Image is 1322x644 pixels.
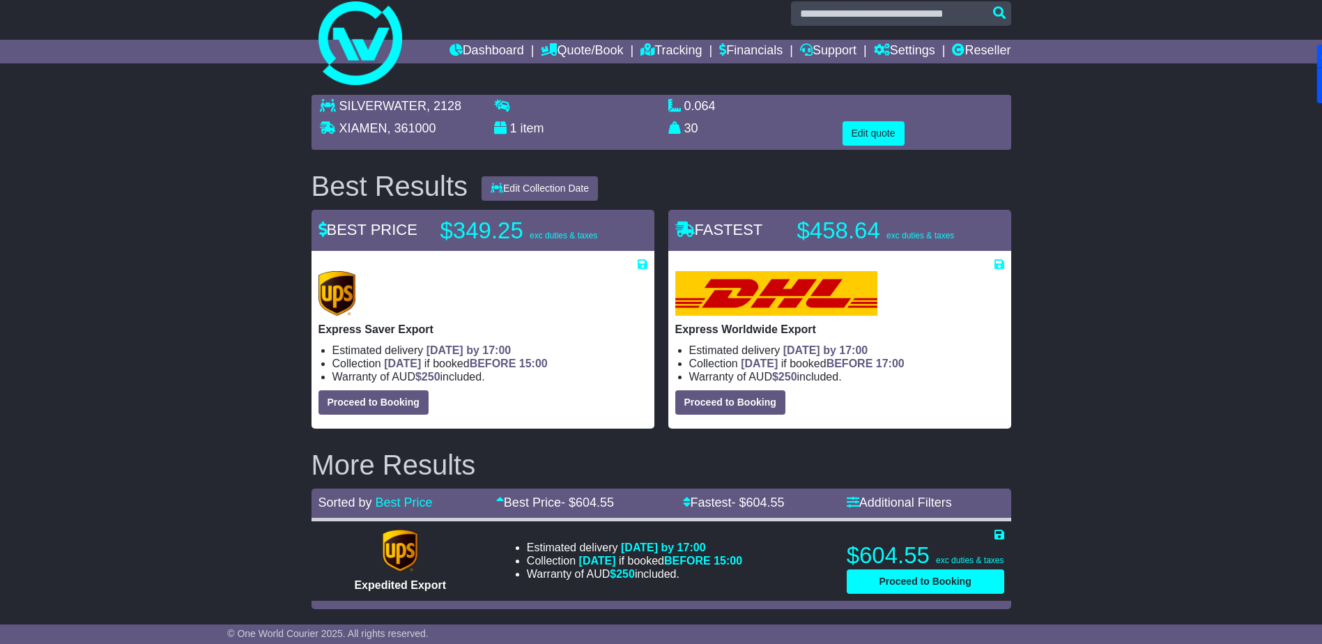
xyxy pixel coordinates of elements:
[684,99,716,113] span: 0.064
[579,555,742,567] span: if booked
[482,176,598,201] button: Edit Collection Date
[675,390,785,415] button: Proceed to Booking
[527,554,742,567] li: Collection
[664,555,711,567] span: BEFORE
[318,390,429,415] button: Proceed to Booking
[422,371,440,383] span: 250
[387,121,436,135] span: , 361000
[579,555,616,567] span: [DATE]
[530,231,597,240] span: exc duties & taxes
[714,555,742,567] span: 15:00
[384,358,421,369] span: [DATE]
[783,344,868,356] span: [DATE] by 17:00
[640,40,702,63] a: Tracking
[800,40,856,63] a: Support
[312,450,1011,480] h2: More Results
[332,357,647,370] li: Collection
[746,496,785,509] span: 604.55
[561,496,614,509] span: - $
[675,323,1004,336] p: Express Worldwide Export
[741,358,778,369] span: [DATE]
[318,323,647,336] p: Express Saver Export
[384,358,547,369] span: if booked
[610,568,635,580] span: $
[227,628,429,639] span: © One World Courier 2025. All rights reserved.
[684,121,698,135] span: 30
[675,221,763,238] span: FASTEST
[332,370,647,383] li: Warranty of AUD included.
[952,40,1010,63] a: Reseller
[541,40,623,63] a: Quote/Book
[732,496,785,509] span: - $
[496,496,614,509] a: Best Price- $604.55
[689,357,1004,370] li: Collection
[876,358,905,369] span: 17:00
[689,344,1004,357] li: Estimated delivery
[741,358,904,369] span: if booked
[576,496,614,509] span: 604.55
[354,579,446,591] span: Expedited Export
[772,371,797,383] span: $
[621,542,706,553] span: [DATE] by 17:00
[470,358,516,369] span: BEFORE
[339,121,387,135] span: XIAMEN
[426,344,512,356] span: [DATE] by 17:00
[440,217,615,245] p: $349.25
[521,121,544,135] span: item
[847,542,1004,569] p: $604.55
[527,567,742,581] li: Warranty of AUD included.
[843,121,905,146] button: Edit quote
[874,40,935,63] a: Settings
[339,99,426,113] span: SILVERWATER
[683,496,785,509] a: Fastest- $604.55
[510,121,517,135] span: 1
[519,358,548,369] span: 15:00
[318,221,417,238] span: BEST PRICE
[527,541,742,554] li: Estimated delivery
[376,496,433,509] a: Best Price
[426,99,461,113] span: , 2128
[936,555,1004,565] span: exc duties & taxes
[318,271,356,316] img: UPS (new): Express Saver Export
[886,231,954,240] span: exc duties & taxes
[449,40,524,63] a: Dashboard
[847,569,1004,594] button: Proceed to Booking
[719,40,783,63] a: Financials
[778,371,797,383] span: 250
[689,370,1004,383] li: Warranty of AUD included.
[332,344,647,357] li: Estimated delivery
[383,530,417,572] img: UPS (new): Expedited Export
[675,271,877,316] img: DHL: Express Worldwide Export
[827,358,873,369] span: BEFORE
[616,568,635,580] span: 250
[305,171,475,201] div: Best Results
[415,371,440,383] span: $
[797,217,971,245] p: $458.64
[318,496,372,509] span: Sorted by
[847,496,952,509] a: Additional Filters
